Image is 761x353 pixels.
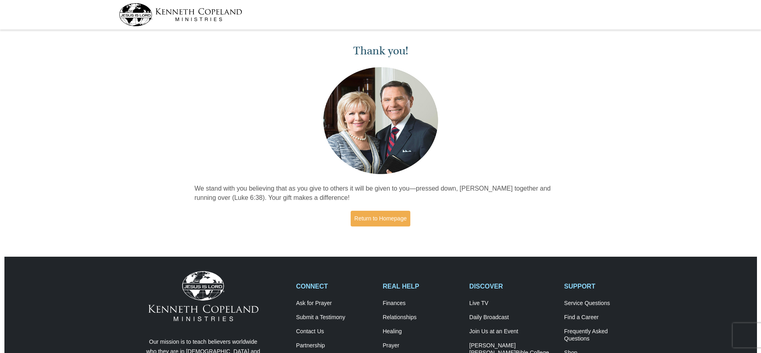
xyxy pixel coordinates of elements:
h2: REAL HELP [383,282,461,290]
h2: DISCOVER [469,282,555,290]
h1: Thank you! [195,44,567,58]
a: Healing [383,328,461,335]
img: Kenneth and Gloria [321,65,440,176]
a: Relationships [383,314,461,321]
a: Join Us at an Event [469,328,555,335]
a: Find a Career [564,314,642,321]
img: kcm-header-logo.svg [119,3,242,26]
p: We stand with you believing that as you give to others it will be given to you—pressed down, [PER... [195,184,567,203]
a: Partnership [296,342,374,349]
a: Daily Broadcast [469,314,555,321]
a: Frequently AskedQuestions [564,328,642,343]
a: Ask for Prayer [296,300,374,307]
h2: SUPPORT [564,282,642,290]
img: Kenneth Copeland Ministries [148,271,258,321]
a: Finances [383,300,461,307]
h2: CONNECT [296,282,374,290]
a: Prayer [383,342,461,349]
a: Service Questions [564,300,642,307]
a: Submit a Testimony [296,314,374,321]
a: Return to Homepage [351,211,410,226]
a: Contact Us [296,328,374,335]
a: Live TV [469,300,555,307]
